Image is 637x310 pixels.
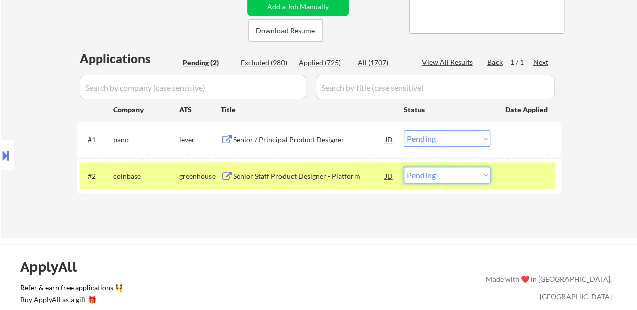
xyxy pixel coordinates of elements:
input: Search by title (case sensitive) [316,75,555,99]
div: Applications [80,53,179,65]
input: Search by company (case sensitive) [80,75,306,99]
div: ATS [179,105,221,115]
div: View All Results [422,57,476,67]
button: Download Resume [248,19,323,42]
div: Senior / Principal Product Designer [233,135,385,145]
a: Buy ApplyAll as a gift 🎁 [20,295,121,307]
div: JD [384,167,394,185]
div: Buy ApplyAll as a gift 🎁 [20,296,121,303]
div: Applied (725) [299,58,349,68]
div: lever [179,135,221,145]
div: Senior Staff Product Designer - Platform [233,171,385,181]
div: Title [221,105,394,115]
div: 1 / 1 [510,57,533,67]
div: Made with ❤️ in [GEOGRAPHIC_DATA], [GEOGRAPHIC_DATA] [482,270,612,305]
div: All (1707) [358,58,408,68]
div: Excluded (980) [241,58,291,68]
div: ApplyAll [20,258,88,275]
div: Back [487,57,504,67]
div: JD [384,130,394,148]
div: Status [404,100,490,118]
div: Next [533,57,549,67]
div: Pending (2) [183,58,233,68]
div: greenhouse [179,171,221,181]
a: Refer & earn free applications 👯‍♀️ [20,284,275,295]
div: Date Applied [505,105,549,115]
